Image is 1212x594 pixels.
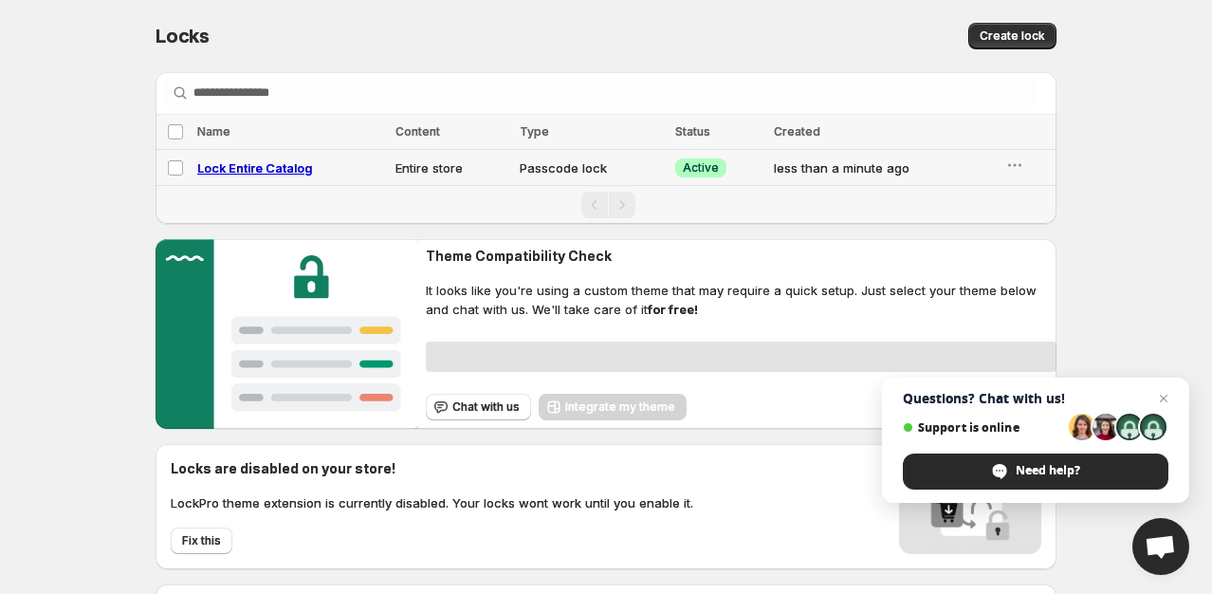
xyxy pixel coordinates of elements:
h2: Theme Compatibility Check [426,247,1056,266]
div: Need help? [903,454,1168,490]
span: Questions? Chat with us! [903,391,1168,406]
img: Locks disabled [899,459,1041,554]
span: Need help? [1016,462,1080,479]
nav: Pagination [156,185,1056,224]
span: Content [395,124,440,139]
button: Chat with us [426,394,531,420]
span: Fix this [182,533,221,548]
button: Create lock [968,23,1056,49]
span: Create lock [980,28,1045,44]
span: Chat with us [452,399,520,415]
p: LockPro theme extension is currently disabled. Your locks wont work until you enable it. [171,493,693,512]
h2: Locks are disabled on your store! [171,459,693,478]
td: Entire store [390,150,514,186]
span: Active [683,160,719,176]
a: Lock Entire Catalog [197,160,312,176]
td: Passcode lock [514,150,670,186]
button: Fix this [171,528,232,554]
span: Locks [156,25,210,47]
span: Close chat [1152,387,1175,410]
td: less than a minute ago [768,150,1000,186]
strong: for free! [648,302,698,317]
span: Name [197,124,230,139]
span: Support is online [903,420,1062,435]
span: Created [774,124,820,139]
span: Status [675,124,710,139]
span: Type [520,124,549,139]
img: Customer support [156,239,418,429]
span: It looks like you're using a custom theme that may require a quick setup. Just select your theme ... [426,281,1056,319]
div: Open chat [1132,518,1189,575]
